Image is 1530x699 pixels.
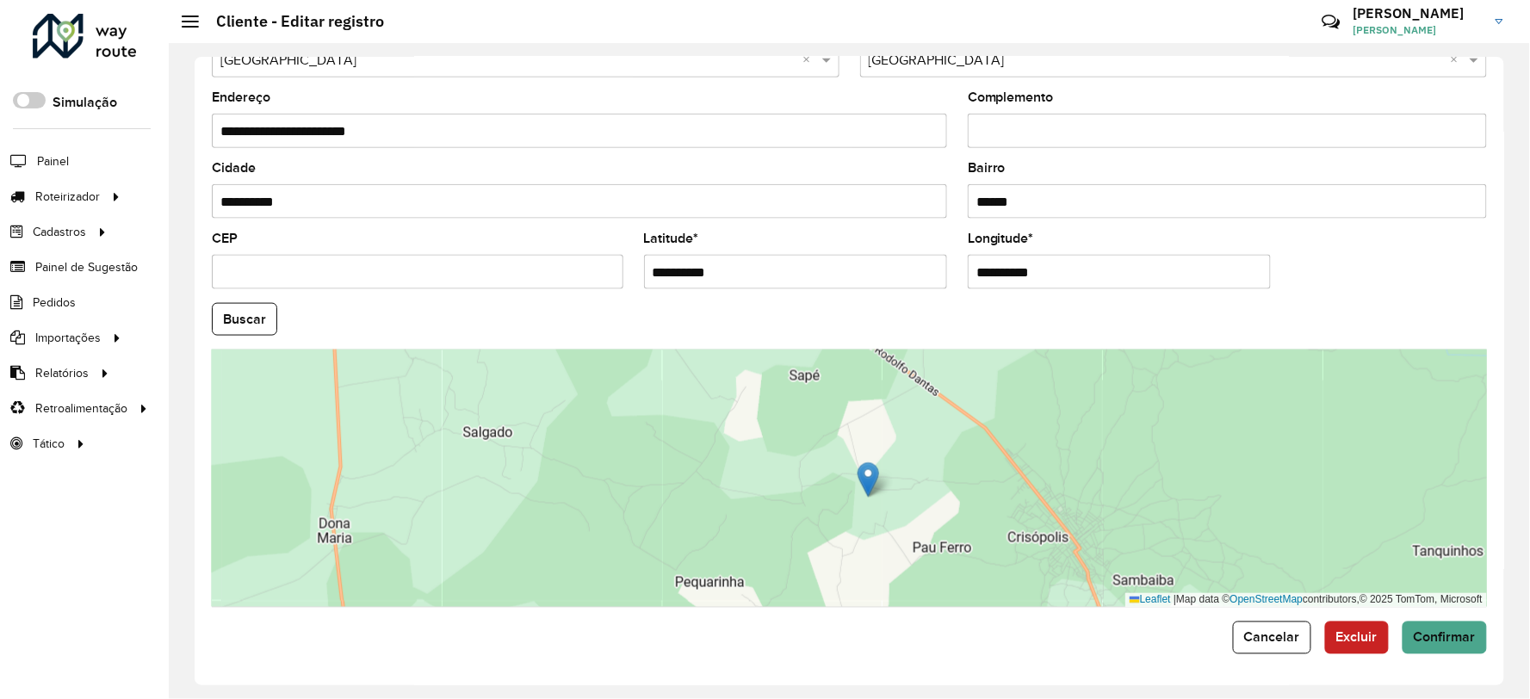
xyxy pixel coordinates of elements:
span: Painel [37,152,69,170]
label: Longitude [968,228,1034,249]
label: Endereço [212,87,270,108]
span: Excluir [1336,630,1378,645]
label: CEP [212,228,238,249]
h3: [PERSON_NAME] [1353,5,1483,22]
label: Bairro [968,158,1006,178]
span: Confirmar [1414,630,1476,645]
a: Leaflet [1130,594,1171,606]
h2: Cliente - Editar registro [199,12,384,31]
span: Pedidos [33,294,76,312]
div: Map data © contributors,© 2025 TomTom, Microsoft [1125,593,1487,608]
a: OpenStreetMap [1230,594,1304,606]
img: Marker [858,462,879,498]
button: Buscar [212,303,277,336]
span: Clear all [803,50,818,71]
button: Excluir [1325,622,1389,654]
span: Relatórios [35,364,89,382]
span: Cancelar [1244,630,1300,645]
button: Cancelar [1233,622,1311,654]
span: Retroalimentação [35,399,127,418]
a: Contato Rápido [1312,3,1349,40]
span: | [1174,594,1176,606]
label: Cidade [212,158,256,178]
span: Painel de Sugestão [35,258,138,276]
span: Tático [33,435,65,453]
span: Clear all [1451,50,1465,71]
label: Complemento [968,87,1054,108]
button: Confirmar [1403,622,1487,654]
span: Roteirizador [35,188,100,206]
span: [PERSON_NAME] [1353,22,1483,38]
label: Latitude [644,228,699,249]
span: Importações [35,329,101,347]
span: Cadastros [33,223,86,241]
label: Simulação [53,92,117,113]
